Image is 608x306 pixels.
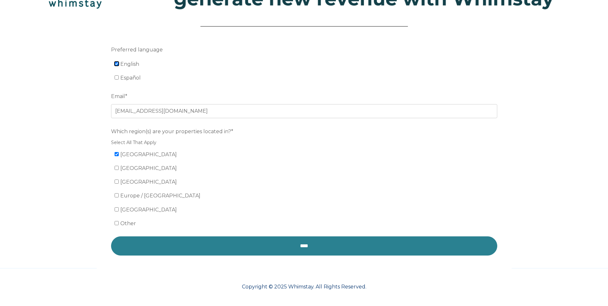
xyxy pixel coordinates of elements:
[115,193,119,197] input: Europe / [GEOGRAPHIC_DATA]
[120,220,136,226] span: Other
[115,180,119,184] input: [GEOGRAPHIC_DATA]
[120,193,200,199] span: Europe / [GEOGRAPHIC_DATA]
[120,151,177,157] span: [GEOGRAPHIC_DATA]
[115,152,119,156] input: [GEOGRAPHIC_DATA]
[115,221,119,225] input: Other
[115,75,119,80] input: Español
[115,207,119,211] input: [GEOGRAPHIC_DATA]
[120,165,177,171] span: [GEOGRAPHIC_DATA]
[120,207,177,213] span: [GEOGRAPHIC_DATA]
[115,166,119,170] input: [GEOGRAPHIC_DATA]
[120,179,177,185] span: [GEOGRAPHIC_DATA]
[97,283,512,291] p: Copyright © 2025 Whimstay. All Rights Reserved.
[111,139,497,146] legend: Select All That Apply
[111,91,125,101] span: Email
[120,61,139,67] span: English
[115,62,119,66] input: English
[111,126,233,136] span: Which region(s) are your properties located in?*
[111,45,163,55] span: Preferred language
[120,75,141,81] span: Español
